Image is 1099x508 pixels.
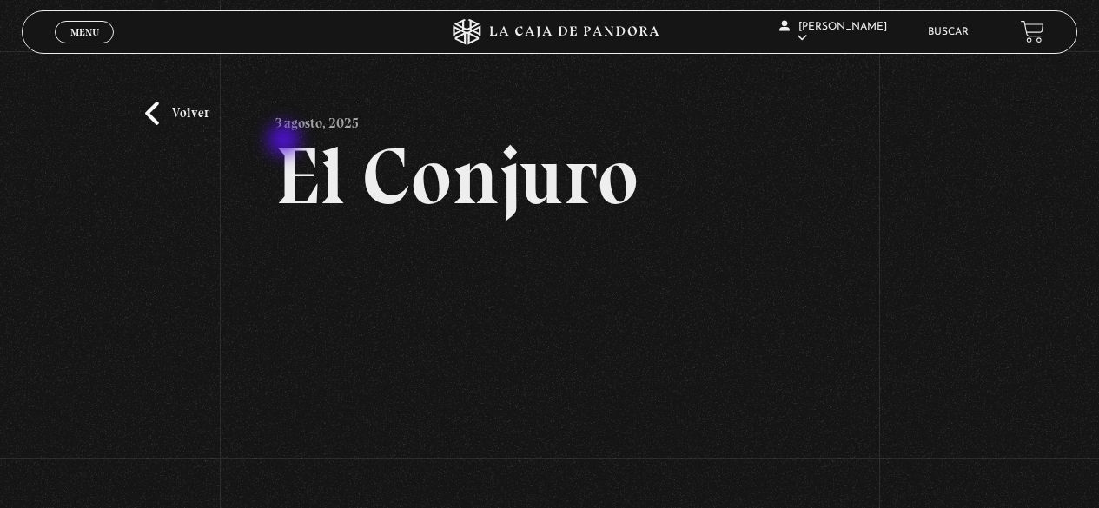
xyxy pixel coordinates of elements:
a: Volver [145,102,209,125]
span: Menu [70,27,99,37]
span: Cerrar [64,41,105,53]
span: [PERSON_NAME] [779,22,887,43]
a: View your shopping cart [1021,20,1044,43]
p: 3 agosto, 2025 [275,102,359,136]
a: Buscar [928,27,969,37]
h2: El Conjuro [275,136,824,216]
